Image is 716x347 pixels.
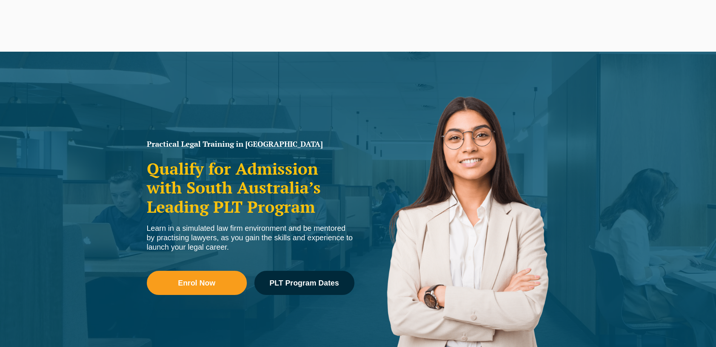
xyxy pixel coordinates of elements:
[147,159,354,216] h2: Qualify for Admission with South Australia’s Leading PLT Program
[269,279,339,287] span: PLT Program Dates
[147,140,354,148] h1: Practical Legal Training in [GEOGRAPHIC_DATA]
[178,279,216,287] span: Enrol Now
[147,224,354,252] div: Learn in a simulated law firm environment and be mentored by practising lawyers, as you gain the ...
[147,271,247,295] a: Enrol Now
[254,271,354,295] a: PLT Program Dates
